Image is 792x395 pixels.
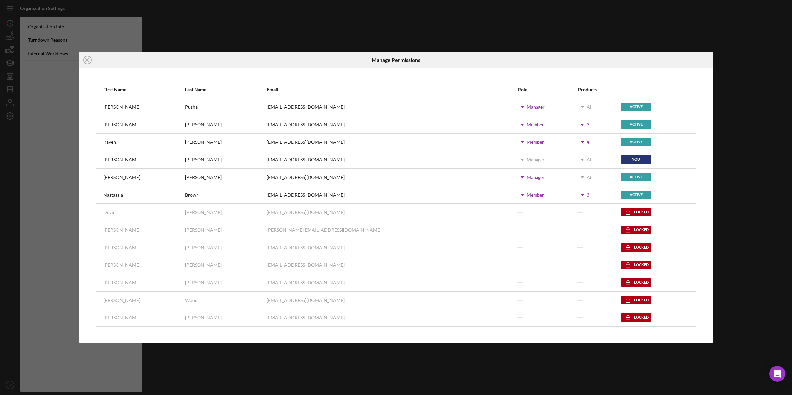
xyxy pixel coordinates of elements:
div: [EMAIL_ADDRESS][DOMAIN_NAME] [267,140,345,145]
div: [PERSON_NAME][EMAIL_ADDRESS][DOMAIN_NAME] [267,227,381,233]
div: Products [578,87,620,92]
div: [PERSON_NAME] [103,315,140,320]
div: [PERSON_NAME] [103,227,140,233]
div: Active [621,191,651,199]
div: You [621,155,651,164]
div: [PERSON_NAME] [103,262,140,268]
div: [EMAIL_ADDRESS][DOMAIN_NAME] [267,245,345,250]
div: Locked [621,243,651,252]
div: Raven [103,140,116,145]
div: Locked [621,296,651,304]
div: Member [527,140,544,145]
div: First Name [103,87,184,92]
div: Active [621,173,651,181]
div: [EMAIL_ADDRESS][DOMAIN_NAME] [267,210,345,215]
div: [PERSON_NAME] [185,175,222,180]
div: [PERSON_NAME] [185,262,222,268]
div: Nastassia [103,192,123,197]
div: [EMAIL_ADDRESS][DOMAIN_NAME] [267,192,345,197]
div: Email [267,87,518,92]
div: [PERSON_NAME] [103,175,140,180]
div: Brown [185,192,199,197]
div: [PERSON_NAME] [185,210,222,215]
div: Devin [103,210,116,215]
div: Manager [527,175,545,180]
div: Last Name [185,87,266,92]
div: Locked [621,261,651,269]
div: [PERSON_NAME] [185,140,222,145]
div: [PERSON_NAME] [103,157,140,162]
div: [EMAIL_ADDRESS][DOMAIN_NAME] [267,175,345,180]
div: Open Intercom Messenger [769,366,785,382]
div: Active [621,120,651,129]
div: [PERSON_NAME] [103,280,140,285]
div: [PERSON_NAME] [185,245,222,250]
div: Active [621,138,651,146]
div: Locked [621,313,651,322]
div: Member [527,122,544,127]
div: Active [621,103,651,111]
div: [PERSON_NAME] [103,245,140,250]
div: Wood [185,298,198,303]
div: [EMAIL_ADDRESS][DOMAIN_NAME] [267,122,345,127]
div: Manager [527,104,545,110]
div: [PERSON_NAME] [185,157,222,162]
div: [EMAIL_ADDRESS][DOMAIN_NAME] [267,315,345,320]
div: Locked [621,208,651,216]
div: [PERSON_NAME] [103,298,140,303]
div: [EMAIL_ADDRESS][DOMAIN_NAME] [267,262,345,268]
div: Member [527,192,544,197]
div: [EMAIL_ADDRESS][DOMAIN_NAME] [267,298,345,303]
div: Manager [527,157,545,162]
div: [PERSON_NAME] [103,122,140,127]
div: Locked [621,226,651,234]
h6: Manage Permissions [372,57,420,63]
div: [EMAIL_ADDRESS][DOMAIN_NAME] [267,157,345,162]
div: [PERSON_NAME] [185,315,222,320]
div: Role [518,87,577,92]
div: [EMAIL_ADDRESS][DOMAIN_NAME] [267,280,345,285]
div: [PERSON_NAME] [185,122,222,127]
div: [PERSON_NAME] [185,280,222,285]
div: [PERSON_NAME] [185,227,222,233]
div: Locked [621,278,651,287]
div: Pusha [185,104,198,110]
div: [EMAIL_ADDRESS][DOMAIN_NAME] [267,104,345,110]
div: [PERSON_NAME] [103,104,140,110]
